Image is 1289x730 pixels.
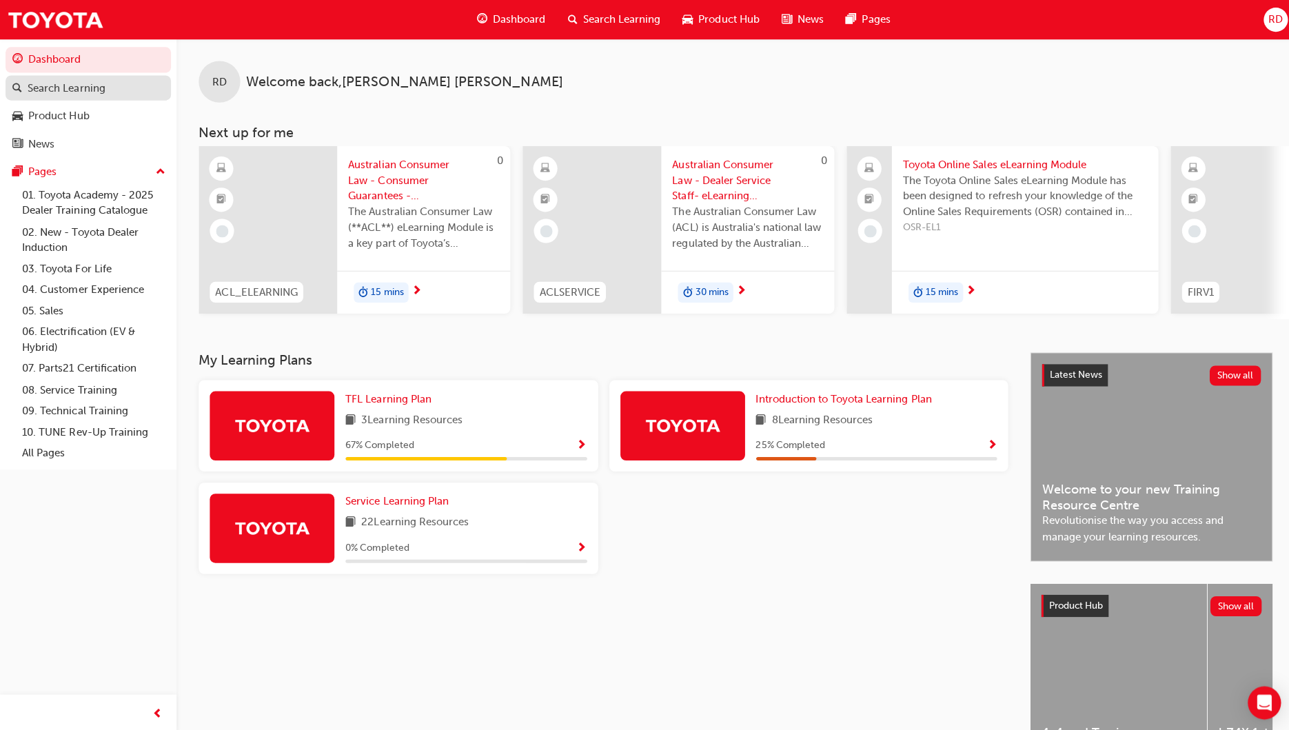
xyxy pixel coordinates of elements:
[680,283,689,301] span: duration-icon
[347,156,497,203] span: Australian Consumer Law - Consumer Guarantees - eLearning module
[538,190,548,208] span: booktick-icon
[344,491,452,507] a: Service Learning Plan
[1045,367,1097,379] span: Latest News
[1037,363,1255,385] a: Latest NewsShow all
[899,172,1142,219] span: The Toyota Online Sales eLearning Module has been designed to refresh your knowledge of the Onlin...
[753,391,928,403] span: Introduction to Toyota Learning Plan
[12,110,23,122] span: car-icon
[1184,159,1193,177] span: learningResourceType_ELEARNING-icon
[12,54,23,66] span: guage-icon
[347,203,497,250] span: The Australian Consumer Law (**ACL**) eLearning Module is a key part of Toyota’s compliance progr...
[344,493,447,505] span: Service Learning Plan
[899,219,1142,234] span: OSR-EL1
[574,540,585,552] span: Show Progress
[12,165,23,178] span: pages-icon
[17,257,170,278] a: 03. Toyota For Life
[7,4,103,35] img: Trak
[1205,594,1257,614] button: Show all
[1044,597,1098,609] span: Product Hub
[28,163,57,179] div: Pages
[6,159,170,184] button: Pages
[692,283,725,299] span: 30 mins
[831,6,897,34] a: pages-iconPages
[344,512,354,529] span: book-icon
[176,124,1289,140] h3: Next up for me
[642,412,718,436] img: Trak
[215,224,227,236] span: learningRecordVerb_NONE-icon
[344,436,412,452] span: 67 % Completed
[216,190,225,208] span: booktick-icon
[12,138,23,150] span: news-icon
[6,131,170,156] a: News
[842,11,853,28] span: pages-icon
[155,163,165,181] span: up-icon
[6,47,170,72] a: Dashboard
[344,389,435,405] a: TFL Learning Plan
[17,356,170,378] a: 07. Parts21 Certification
[198,351,1004,367] h3: My Learning Plans
[28,80,105,96] div: Search Learning
[962,284,972,296] span: next-icon
[1182,283,1208,299] span: FIRV1
[861,159,871,177] span: laptop-icon
[12,82,22,94] span: search-icon
[1204,364,1256,384] button: Show all
[6,75,170,101] a: Search Learning
[858,12,886,28] span: Pages
[1026,351,1267,559] a: Latest NewsShow allWelcome to your new Training Resource CentreRevolutionise the way you access a...
[669,203,820,250] span: The Australian Consumer Law (ACL) is Australia's national law regulated by the Australian Competi...
[580,12,658,28] span: Search Learning
[17,278,170,299] a: 04. Customer Experience
[860,224,873,236] span: learningRecordVerb_NONE-icon
[344,410,354,427] span: book-icon
[475,11,485,28] span: guage-icon
[344,538,407,554] span: 0 % Completed
[360,410,460,427] span: 3 Learning Resources
[574,438,585,450] span: Show Progress
[245,74,560,90] span: Welcome back , [PERSON_NAME] [PERSON_NAME]
[794,12,820,28] span: News
[767,6,831,34] a: news-iconNews
[669,156,820,203] span: Australian Consumer Law - Dealer Service Staff- eLearning Module
[899,156,1142,172] span: Toyota Online Sales eLearning Module
[753,436,822,452] span: 25 % Completed
[17,420,170,441] a: 10. TUNE Rev-Up Training
[6,44,170,159] button: DashboardSearch LearningProduct HubNews
[538,159,548,177] span: learningResourceType_ELEARNING-icon
[680,11,690,28] span: car-icon
[778,11,789,28] span: news-icon
[1183,224,1195,236] span: learningRecordVerb_NONE-icon
[520,145,831,312] a: 0ACLSERVICEAustralian Consumer Law - Dealer Service Staff- eLearning ModuleThe Australian Consume...
[1258,8,1282,32] button: RD
[17,398,170,420] a: 09. Technical Training
[233,514,309,538] img: Trak
[565,11,575,28] span: search-icon
[152,702,162,720] span: prev-icon
[28,108,89,123] div: Product Hub
[17,440,170,462] a: All Pages
[753,410,763,427] span: book-icon
[843,145,1153,312] a: Toyota Online Sales eLearning ModuleThe Toyota Online Sales eLearning Module has been designed to...
[574,435,585,452] button: Show Progress
[369,283,402,299] span: 15 mins
[17,320,170,356] a: 06. Electrification (EV & Hybrid)
[1037,480,1255,511] span: Welcome to your new Training Resource Centre
[538,224,550,236] span: learningRecordVerb_NONE-icon
[696,12,756,28] span: Product Hub
[982,438,993,450] span: Show Progress
[537,283,598,299] span: ACLSERVICE
[861,190,871,208] span: booktick-icon
[17,299,170,321] a: 05. Sales
[464,6,554,34] a: guage-iconDashboard
[17,221,170,257] a: 02. New - Toyota Dealer Induction
[769,410,869,427] span: 8 Learning Resources
[1184,190,1193,208] span: booktick-icon
[344,391,429,403] span: TFL Learning Plan
[1037,511,1255,542] span: Revolutionise the way you access and manage your learning resources.
[17,184,170,221] a: 01. Toyota Academy - 2025 Dealer Training Catalogue
[360,512,467,529] span: 22 Learning Resources
[6,103,170,128] a: Product Hub
[669,6,767,34] a: car-iconProduct Hub
[198,145,508,312] a: 0ACL_ELEARNINGAustralian Consumer Law - Consumer Guarantees - eLearning moduleThe Australian Cons...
